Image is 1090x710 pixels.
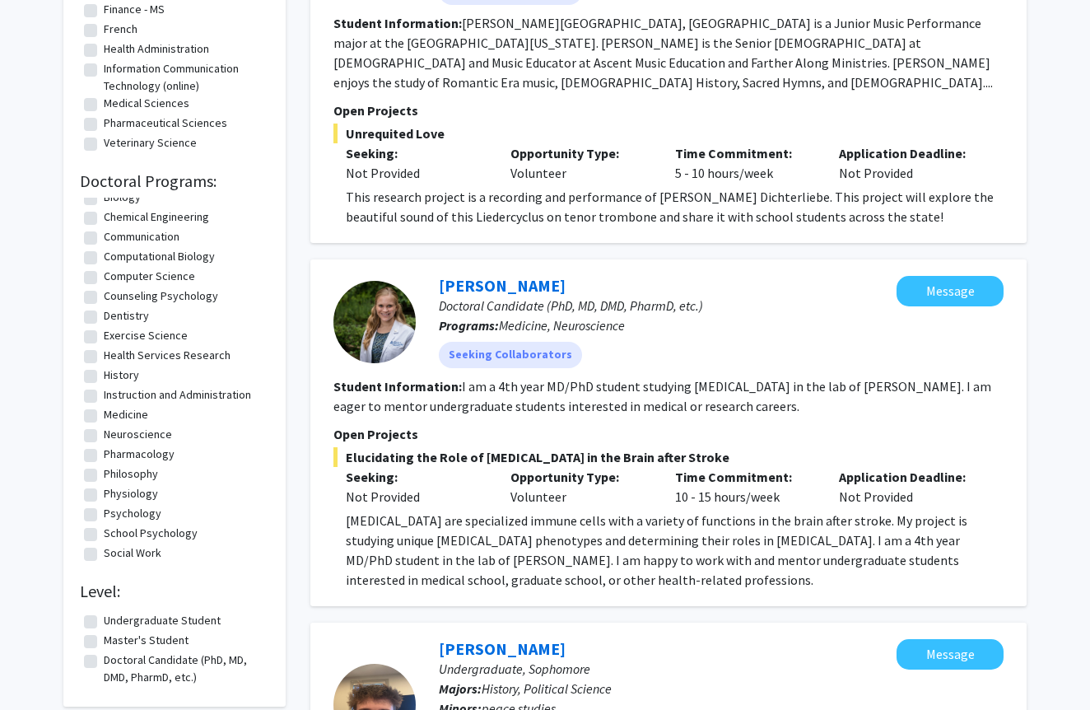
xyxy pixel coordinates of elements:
fg-read-more: I am a 4th year MD/PhD student studying [MEDICAL_DATA] in the lab of [PERSON_NAME]. I am eager to... [333,378,991,414]
p: This research project is a recording and performance of [PERSON_NAME] Dichterliebe. This project ... [346,187,1004,227]
button: Message Reece Harris [897,639,1004,670]
div: 5 - 10 hours/week [663,143,827,183]
label: Medical Sciences [104,95,189,112]
div: Not Provided [827,467,991,507]
span: Undergraduate, Sophomore [439,661,590,677]
a: [PERSON_NAME] [439,275,566,296]
button: Message Annabel McAtee [897,276,1004,306]
label: Pharmacology [104,446,175,463]
span: Unrequited Love [333,124,1004,143]
label: Undergraduate Student [104,612,221,629]
label: Health Administration [104,40,209,58]
label: Master's Student [104,632,189,649]
span: Doctoral Candidate (PhD, MD, DMD, PharmD, etc.) [439,297,703,314]
p: Seeking: [346,143,486,163]
label: Exercise Science [104,327,188,344]
p: Application Deadline: [839,143,979,163]
label: Medicine [104,406,148,423]
label: Finance - MS [104,1,165,18]
label: School Psychology [104,525,198,542]
label: Physiology [104,485,158,502]
label: Communication [104,228,179,245]
h2: Doctoral Programs: [80,171,269,191]
label: Dentistry [104,307,149,325]
div: Volunteer [498,143,663,183]
p: [MEDICAL_DATA] are specialized immune cells with a variety of functions in the brain after stroke... [346,511,1004,590]
label: Computational Biology [104,248,215,265]
label: Pharmaceutical Sciences [104,114,227,132]
p: Opportunity Type: [510,467,650,487]
label: Information Communication Technology (online) [104,60,265,95]
label: Psychology [104,505,161,522]
b: Majors: [439,680,482,697]
div: Not Provided [827,143,991,183]
b: Student Information: [333,15,462,31]
label: Social Work [104,544,161,562]
label: Health Services Research [104,347,231,364]
label: Neuroscience [104,426,172,443]
label: Biology [104,189,141,206]
b: Programs: [439,317,499,334]
p: Time Commitment: [675,467,815,487]
mat-chip: Seeking Collaborators [439,342,582,368]
label: Instruction and Administration [104,386,251,404]
div: Not Provided [346,487,486,507]
label: Computer Science [104,268,195,285]
div: Volunteer [498,467,663,507]
span: Elucidating the Role of [MEDICAL_DATA] in the Brain after Stroke [333,447,1004,467]
p: Application Deadline: [839,467,979,487]
div: 10 - 15 hours/week [663,467,827,507]
b: Student Information: [333,378,462,395]
h2: Level: [80,582,269,601]
label: History [104,367,139,384]
p: Seeking: [346,467,486,487]
p: Time Commitment: [675,143,815,163]
label: Veterinary Science [104,134,197,152]
span: History, Political Science [482,680,612,697]
span: Medicine, Neuroscience [499,317,625,334]
span: Open Projects [333,426,418,442]
iframe: Chat [12,636,70,698]
label: Counseling Psychology [104,287,218,305]
span: Open Projects [333,102,418,119]
label: Doctoral Candidate (PhD, MD, DMD, PharmD, etc.) [104,652,265,686]
label: Philosophy [104,465,158,483]
div: Not Provided [346,163,486,183]
label: French [104,21,137,38]
fg-read-more: [PERSON_NAME][GEOGRAPHIC_DATA], [GEOGRAPHIC_DATA] is a Junior Music Performance major at the [GEO... [333,15,993,91]
a: [PERSON_NAME] [439,638,566,659]
label: Chemical Engineering [104,208,209,226]
p: Opportunity Type: [510,143,650,163]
